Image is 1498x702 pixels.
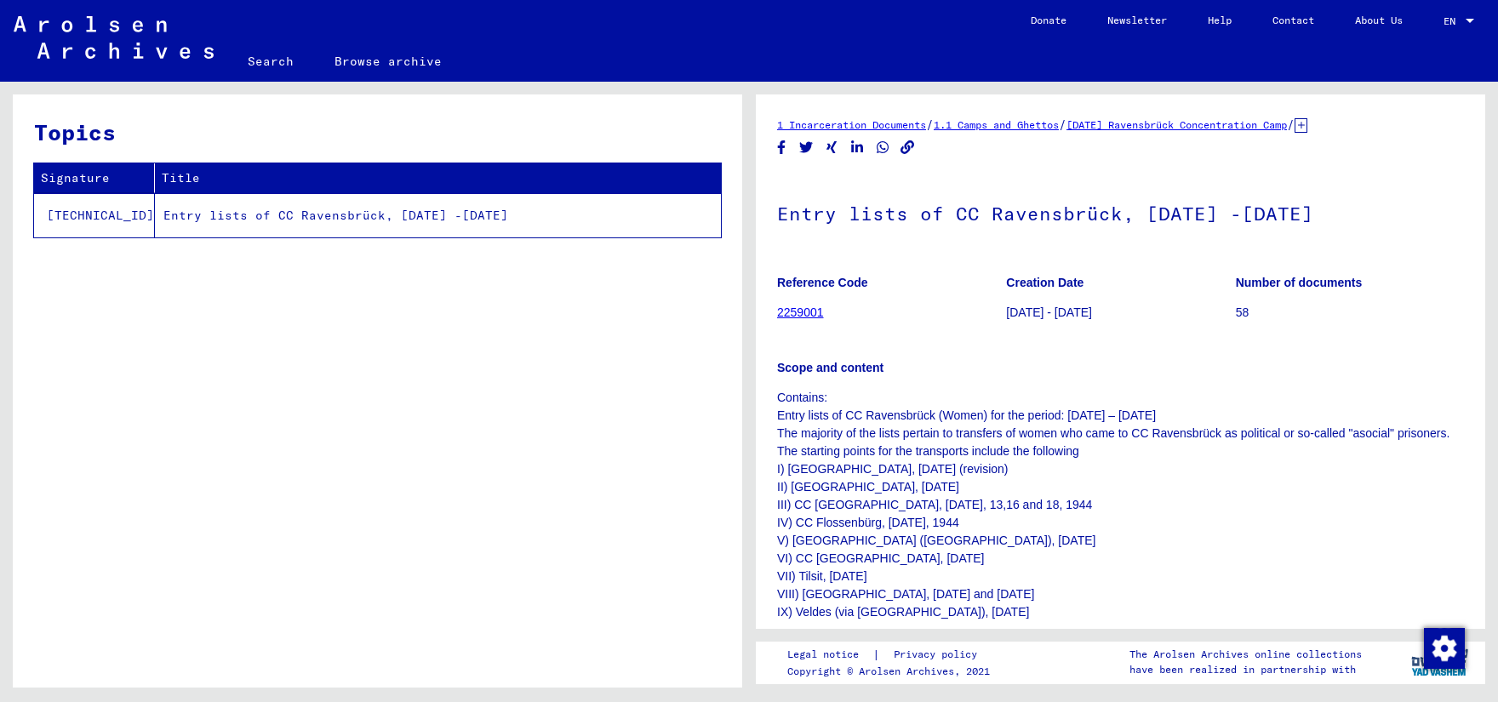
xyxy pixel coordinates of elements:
button: Share on Facebook [773,137,791,158]
a: Search [227,41,314,82]
a: Browse archive [314,41,462,82]
p: [DATE] - [DATE] [1006,304,1234,322]
span: / [926,117,934,132]
a: 2259001 [777,305,824,319]
button: Copy link [899,137,917,158]
div: Change consent [1423,627,1464,668]
span: EN [1444,15,1462,27]
button: Share on Twitter [798,137,815,158]
b: Reference Code [777,276,868,289]
p: Copyright © Arolsen Archives, 2021 [787,664,998,679]
span: / [1059,117,1066,132]
p: have been realized in partnership with [1129,662,1362,677]
th: Signature [34,163,155,193]
b: Creation Date [1006,276,1083,289]
td: [TECHNICAL_ID] [34,193,155,237]
b: Number of documents [1236,276,1363,289]
a: [DATE] Ravensbrück Concentration Camp [1066,118,1287,131]
a: 1 Incarceration Documents [777,118,926,131]
a: Legal notice [787,646,872,664]
p: The Arolsen Archives online collections [1129,647,1362,662]
img: Change consent [1424,628,1465,669]
a: 1.1 Camps and Ghettos [934,118,1059,131]
a: Privacy policy [880,646,998,664]
p: Contains: Entry lists of CC Ravensbrück (Women) for the period: [DATE] – [DATE] The majority of t... [777,389,1464,621]
p: 58 [1236,304,1464,322]
b: Scope and content [777,361,883,374]
button: Share on LinkedIn [849,137,866,158]
th: Title [155,163,721,193]
img: Arolsen_neg.svg [14,16,214,59]
div: | [787,646,998,664]
td: Entry lists of CC Ravensbrück, [DATE] -[DATE] [155,193,721,237]
h3: Topics [34,116,720,149]
img: yv_logo.png [1408,641,1472,683]
button: Share on Xing [823,137,841,158]
button: Share on WhatsApp [874,137,892,158]
h1: Entry lists of CC Ravensbrück, [DATE] -[DATE] [777,174,1464,249]
span: / [1287,117,1295,132]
